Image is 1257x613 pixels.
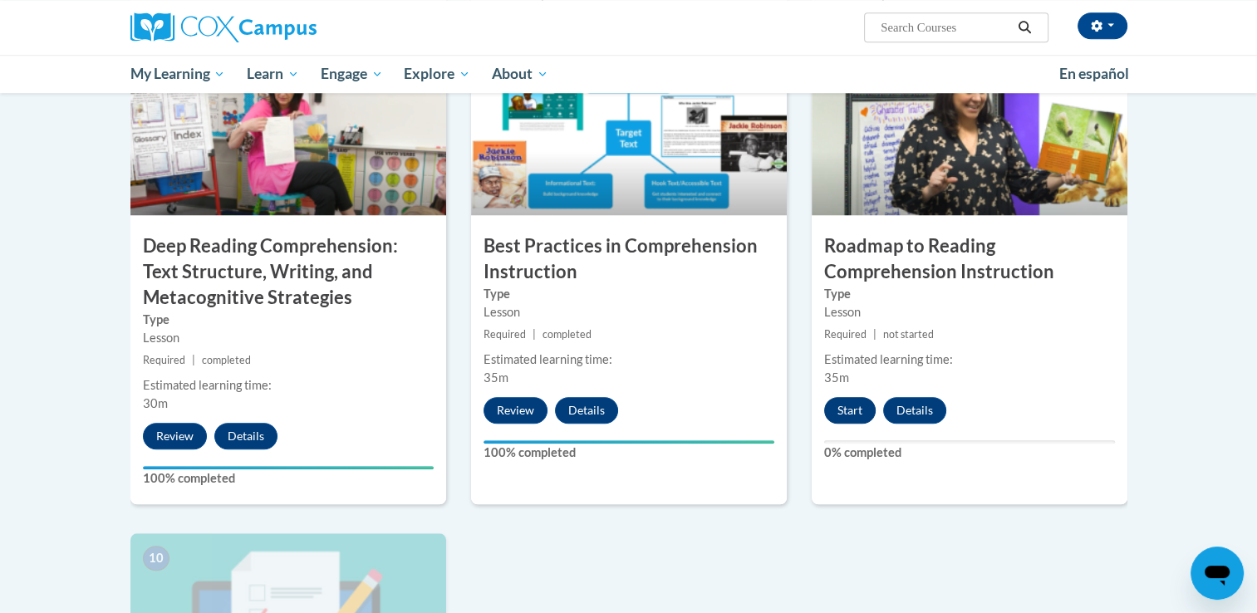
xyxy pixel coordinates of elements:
[883,328,934,341] span: not started
[143,546,169,571] span: 10
[484,303,774,321] div: Lesson
[130,12,317,42] img: Cox Campus
[143,466,434,469] div: Your progress
[824,444,1115,462] label: 0% completed
[824,397,876,424] button: Start
[883,397,946,424] button: Details
[484,444,774,462] label: 100% completed
[130,64,225,84] span: My Learning
[471,49,787,215] img: Course Image
[812,233,1127,285] h3: Roadmap to Reading Comprehension Instruction
[214,423,277,449] button: Details
[484,351,774,369] div: Estimated learning time:
[130,12,446,42] a: Cox Campus
[484,440,774,444] div: Your progress
[143,376,434,395] div: Estimated learning time:
[321,64,383,84] span: Engage
[879,17,1012,37] input: Search Courses
[1191,547,1244,600] iframe: Button to launch messaging window
[1059,65,1129,82] span: En español
[202,354,251,366] span: completed
[484,397,547,424] button: Review
[873,328,876,341] span: |
[484,370,508,385] span: 35m
[824,351,1115,369] div: Estimated learning time:
[481,55,559,93] a: About
[484,328,526,341] span: Required
[824,328,867,341] span: Required
[143,469,434,488] label: 100% completed
[192,354,195,366] span: |
[120,55,237,93] a: My Learning
[1048,56,1140,91] a: En español
[143,311,434,329] label: Type
[393,55,481,93] a: Explore
[247,64,299,84] span: Learn
[106,55,1152,93] div: Main menu
[543,328,592,341] span: completed
[824,370,849,385] span: 35m
[143,423,207,449] button: Review
[236,55,310,93] a: Learn
[812,49,1127,215] img: Course Image
[143,396,168,410] span: 30m
[824,303,1115,321] div: Lesson
[533,328,536,341] span: |
[484,285,774,303] label: Type
[310,55,394,93] a: Engage
[1012,17,1037,37] button: Search
[143,329,434,347] div: Lesson
[471,233,787,285] h3: Best Practices in Comprehension Instruction
[492,64,548,84] span: About
[130,49,446,215] img: Course Image
[404,64,470,84] span: Explore
[130,233,446,310] h3: Deep Reading Comprehension: Text Structure, Writing, and Metacognitive Strategies
[824,285,1115,303] label: Type
[555,397,618,424] button: Details
[143,354,185,366] span: Required
[1078,12,1127,39] button: Account Settings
